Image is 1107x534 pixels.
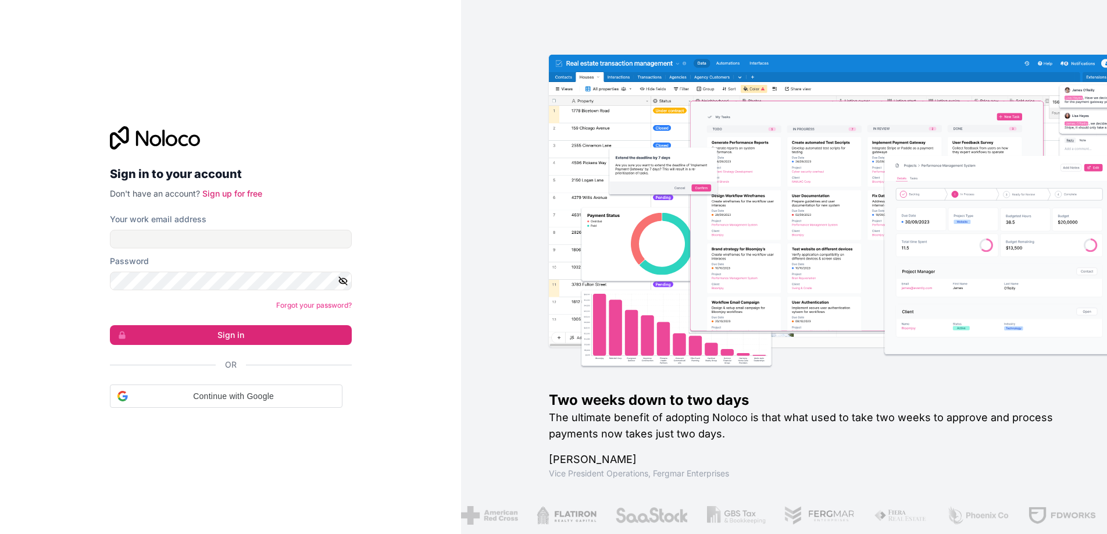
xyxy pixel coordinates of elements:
[442,506,498,525] img: /assets/american-red-cross-BAupjrZR.png
[225,359,237,371] span: Or
[549,468,1070,479] h1: Vice President Operations , Fergmar Enterprises
[595,506,669,525] img: /assets/saastock-C6Zbiodz.png
[549,391,1070,410] h1: Two weeks down to two days
[202,188,262,198] a: Sign up for free
[276,301,352,309] a: Forgot your password?
[854,506,909,525] img: /assets/fiera-fwj2N5v4.png
[687,506,747,525] img: /assets/gbstax-C-GtDUiK.png
[927,506,990,525] img: /assets/phoenix-BREaitsQ.png
[110,230,352,248] input: Email address
[110,272,352,290] input: Password
[765,506,835,525] img: /assets/fergmar-CudnrXN5.png
[110,163,352,184] h2: Sign in to your account
[110,188,200,198] span: Don't have an account?
[549,451,1070,468] h1: [PERSON_NAME]
[110,385,342,408] div: Continue with Google
[110,325,352,345] button: Sign in
[1008,506,1076,525] img: /assets/fdworks-Bi04fVtw.png
[549,410,1070,442] h2: The ultimate benefit of adopting Noloco is that what used to take two weeks to approve and proces...
[110,255,149,267] label: Password
[517,506,577,525] img: /assets/flatiron-C8eUkumj.png
[133,390,335,403] span: Continue with Google
[110,213,206,225] label: Your work email address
